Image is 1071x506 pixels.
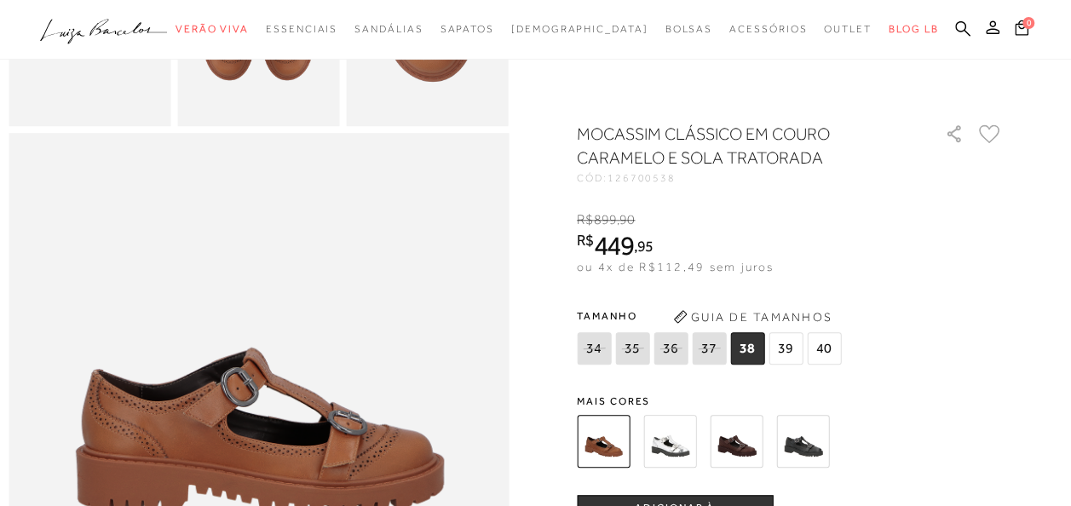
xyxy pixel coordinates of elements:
span: Sandálias [354,23,423,35]
span: 899 [593,212,616,227]
a: categoryNavScreenReaderText [665,14,712,45]
span: ou 4x de R$112,49 sem juros [577,260,774,273]
span: 38 [730,332,764,365]
span: Bolsas [665,23,712,35]
h1: MOCASSIM CLÁSSICO EM COURO CARAMELO E SOLA TRATORADA [577,122,896,170]
span: 37 [692,332,726,365]
span: Sapatos [440,23,493,35]
a: categoryNavScreenReaderText [440,14,493,45]
button: 0 [1010,19,1034,42]
a: categoryNavScreenReaderText [266,14,337,45]
span: [DEMOGRAPHIC_DATA] [511,23,648,35]
img: MOCASSIM TRATORADO EM COURO PRETO COM RECORTES E FIVELAS DUPLAS [776,415,829,468]
span: Mais cores [577,396,1003,406]
img: MOCASSIM CLÁSSICO SOLA TRATORADA SPECCHIO PRATA [643,415,696,468]
a: noSubCategoriesText [511,14,648,45]
button: Guia de Tamanhos [667,303,838,331]
span: 0 [1022,17,1034,29]
a: BLOG LB [889,14,938,45]
span: Outlet [824,23,872,35]
a: categoryNavScreenReaderText [354,14,423,45]
a: categoryNavScreenReaderText [824,14,872,45]
i: R$ [577,212,593,227]
span: BLOG LB [889,23,938,35]
span: 36 [654,332,688,365]
img: MOCASSIM CLÁSSICO EM COURO CARAMELO E SOLA TRATORADA [577,415,630,468]
span: 449 [594,230,634,261]
span: 95 [637,237,654,255]
a: categoryNavScreenReaderText [729,14,807,45]
span: 39 [769,332,803,365]
span: 34 [577,332,611,365]
span: 126700538 [607,172,676,184]
i: , [617,212,636,227]
span: Acessórios [729,23,807,35]
img: MOCASSIM TRATORADO EM COURO CAFÉ COM RECORTES E FIVELAS DUPLAS [710,415,763,468]
span: 40 [807,332,841,365]
span: 35 [615,332,649,365]
div: CÓD: [577,173,918,183]
span: Verão Viva [176,23,249,35]
span: 90 [619,212,635,227]
span: Essenciais [266,23,337,35]
i: , [634,239,654,254]
span: Tamanho [577,303,845,329]
a: categoryNavScreenReaderText [176,14,249,45]
i: R$ [577,233,594,248]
